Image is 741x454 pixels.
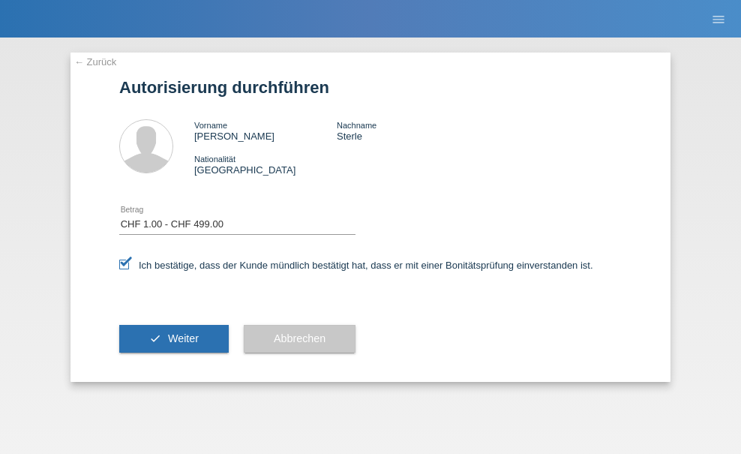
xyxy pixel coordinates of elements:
[119,325,229,353] button: check Weiter
[711,12,726,27] i: menu
[119,260,593,271] label: Ich bestätige, dass der Kunde mündlich bestätigt hat, dass er mit einer Bonitätsprüfung einversta...
[119,78,622,97] h1: Autorisierung durchführen
[274,332,325,344] span: Abbrechen
[194,121,227,130] span: Vorname
[149,332,161,344] i: check
[244,325,355,353] button: Abbrechen
[194,155,235,164] span: Nationalität
[337,121,376,130] span: Nachname
[168,332,199,344] span: Weiter
[703,14,733,23] a: menu
[74,56,116,68] a: ← Zurück
[194,119,337,142] div: [PERSON_NAME]
[194,153,337,176] div: [GEOGRAPHIC_DATA]
[337,119,479,142] div: Sterle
